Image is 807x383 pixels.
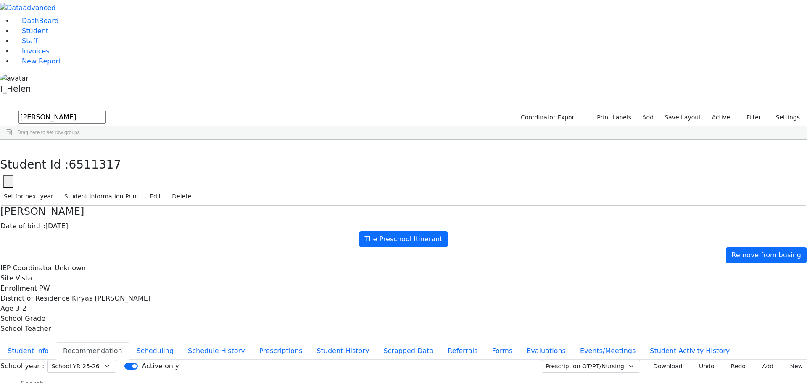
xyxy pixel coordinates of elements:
a: Student [13,27,48,35]
button: Scrapped Data [376,342,440,360]
label: Active [708,111,734,124]
span: Drag here to set row groups [17,129,80,135]
label: Active only [142,361,179,371]
button: New [781,360,807,373]
a: DashBoard [13,17,59,25]
button: Student History [309,342,376,360]
span: Vista [16,274,32,282]
label: School year : [0,361,44,371]
span: Kiryas [PERSON_NAME] [72,294,150,302]
span: Remove from busing [731,251,801,259]
div: [DATE] [0,221,807,231]
span: DashBoard [22,17,59,25]
label: District of Residence [0,293,70,304]
label: School Grade [0,314,45,324]
label: Enrollment [0,283,37,293]
button: Student Activity History [643,342,737,360]
span: Student [22,27,48,35]
a: The Preschool Itinerant [359,231,448,247]
button: Forms [485,342,520,360]
button: Student Information Print [61,190,142,203]
button: Settings [765,111,804,124]
h4: [PERSON_NAME] [0,206,807,218]
button: Scheduling [129,342,181,360]
button: Schedule History [181,342,252,360]
span: 3-2 [16,304,26,312]
button: Evaluations [520,342,573,360]
button: Save Layout [661,111,704,124]
button: Undo [690,360,718,373]
button: Events/Meetings [573,342,643,360]
a: Remove from busing [726,247,807,263]
button: Filter [736,111,765,124]
button: Prescriptions [252,342,310,360]
button: Delete [168,190,195,203]
span: Staff [22,37,37,45]
button: Add [753,360,777,373]
a: New Report [13,57,61,65]
input: Search [18,111,106,124]
button: Print Labels [587,111,635,124]
span: 6511317 [69,158,121,172]
label: School Teacher [0,324,51,334]
span: New Report [22,57,61,65]
a: Add [638,111,657,124]
span: PW [39,284,50,292]
button: Recommendation [56,342,129,360]
button: Download [643,360,686,373]
label: Age [0,304,13,314]
a: Staff [13,37,37,45]
label: IEP Coordinator [0,263,53,273]
span: Invoices [22,47,50,55]
button: Redo [722,360,749,373]
span: Unknown [55,264,86,272]
label: Date of birth: [0,221,45,231]
button: Student info [0,342,56,360]
button: Coordinator Export [515,111,580,124]
label: Site [0,273,13,283]
button: Edit [146,190,165,203]
a: Invoices [13,47,50,55]
button: Referrals [440,342,485,360]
